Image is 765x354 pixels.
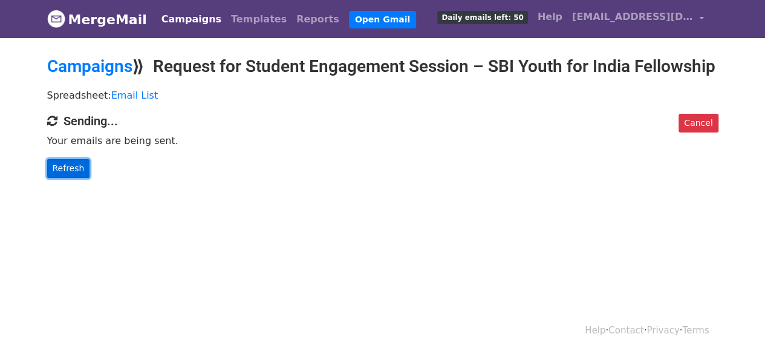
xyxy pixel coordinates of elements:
iframe: Chat Widget [705,296,765,354]
a: Campaigns [157,7,226,31]
a: Help [533,5,567,29]
p: Your emails are being sent. [47,134,718,147]
h2: ⟫ Request for Student Engagement Session – SBI Youth for India Fellowship [47,56,718,77]
a: Daily emails left: 50 [432,5,532,29]
a: Contact [608,325,643,336]
a: Reports [291,7,344,31]
a: Templates [226,7,291,31]
h4: Sending... [47,114,718,128]
a: Open Gmail [349,11,416,28]
span: [EMAIL_ADDRESS][DOMAIN_NAME] [572,10,693,24]
a: Help [585,325,605,336]
a: Cancel [679,114,718,133]
a: Email List [111,90,158,101]
img: MergeMail logo [47,10,65,28]
a: Terms [682,325,709,336]
p: Spreadsheet: [47,89,718,102]
a: Campaigns [47,56,132,76]
a: MergeMail [47,7,147,32]
a: Refresh [47,159,90,178]
a: [EMAIL_ADDRESS][DOMAIN_NAME] [567,5,709,33]
a: Privacy [646,325,679,336]
span: Daily emails left: 50 [437,11,527,24]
